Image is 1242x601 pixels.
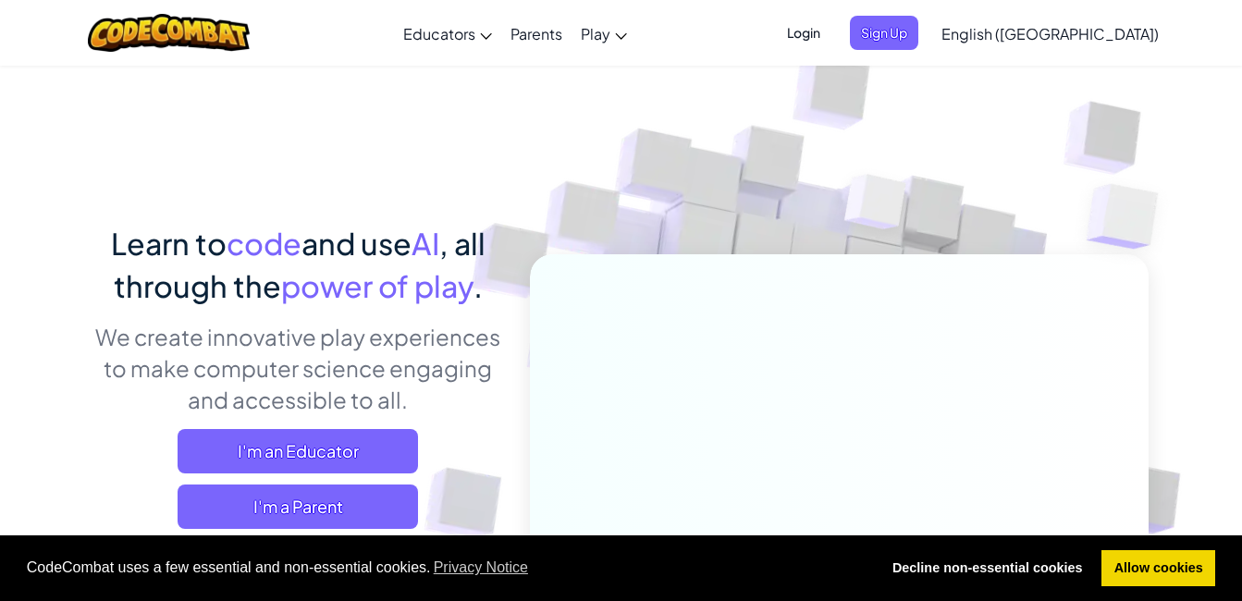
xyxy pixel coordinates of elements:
a: learn more about cookies [431,554,532,582]
button: Login [776,16,831,50]
span: and use [301,225,412,262]
img: CodeCombat logo [88,14,250,52]
img: Overlap cubes [809,138,942,276]
span: Learn to [111,225,227,262]
p: We create innovative play experiences to make computer science engaging and accessible to all. [94,321,502,415]
span: . [473,267,483,304]
a: I'm an Educator [178,429,418,473]
span: AI [412,225,439,262]
span: code [227,225,301,262]
a: deny cookies [879,550,1095,587]
a: Play [572,8,636,58]
button: Sign Up [850,16,918,50]
span: English ([GEOGRAPHIC_DATA]) [941,24,1159,43]
a: Educators [394,8,501,58]
span: power of play [281,267,473,304]
a: English ([GEOGRAPHIC_DATA]) [932,8,1168,58]
span: Educators [403,24,475,43]
a: allow cookies [1101,550,1215,587]
a: Parents [501,8,572,58]
a: I'm a Parent [178,484,418,529]
span: CodeCombat uses a few essential and non-essential cookies. [27,554,866,582]
span: Play [581,24,610,43]
img: Overlap cubes [1050,139,1210,295]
